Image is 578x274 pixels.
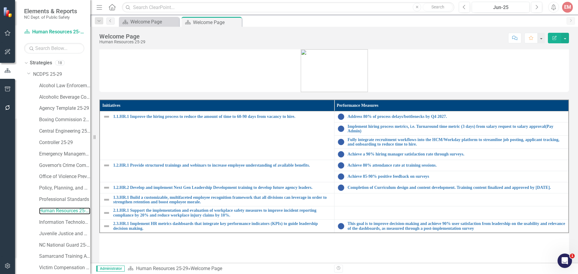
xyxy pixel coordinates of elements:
a: Human Resources 25-29 [24,29,84,35]
small: NC Dept. of Public Safety [24,15,77,20]
span: Search [431,5,444,9]
button: EM [562,2,573,13]
a: Achieve 80% attendance rate at training sessions. [348,163,566,168]
td: Double-Click to Edit Right Click for Context Menu [334,220,569,233]
img: No Information [337,162,345,169]
img: Not Defined [103,196,110,203]
div: Welcome Page [130,18,178,26]
a: 2.1.HR.1 Support the implementation and evaluation of workplace safety measures to improve incide... [113,208,331,217]
a: Strategies [30,60,52,66]
a: Boxing Commission 25-29 [39,116,90,123]
img: No Information [337,184,345,191]
a: NC National Guard 25-29 [39,242,90,249]
a: Central Engineering 25-29 [39,128,90,135]
a: Completion of Curriculum design and content development. Training content finalized and approved ... [348,185,566,190]
a: Governor's Crime Commission 25-29 [39,162,90,169]
a: Alcoholic Beverage Control 25-29 [39,94,90,101]
a: Victim Compensation Services 25-29 [39,264,90,271]
td: Double-Click to Edit Right Click for Context Menu [100,111,334,160]
div: 18 [55,60,65,66]
button: Jun-25 [472,2,530,13]
a: Address 80% of process delays/bottlenecks by Q4 2027. [348,114,566,119]
td: Double-Click to Edit Right Click for Context Menu [334,149,569,160]
img: Not Defined [103,223,110,230]
img: No Information [337,151,345,158]
img: No Information [337,125,345,132]
img: No Information [337,173,345,180]
a: Alcohol Law Enforcement 25-29 [39,82,90,89]
span: 1 [570,254,575,258]
div: » [128,265,330,272]
a: Fully integrate recruitment workflows into the HCM/Workday platform to streamline job posting, ap... [348,137,566,147]
a: Controller 25-29 [39,139,90,146]
a: Samarcand Training Academy 25-29 [39,253,90,260]
a: 2.3.HR.1 Implement HR metrics dashboards that integrate key performance indicators (KPIs) to guid... [113,221,331,231]
img: DPS_modern_lockup_stacked_color.png [301,49,368,92]
a: Achieve 85-90% positive feedback on surveys [348,174,566,179]
a: Agency Template 25-29 [39,105,90,112]
a: This goal is to improve decision-making and achieve 90% user satisfaction from leadership on the ... [348,221,566,231]
a: Emergency Management 25-29 [39,151,90,158]
img: Not Defined [103,162,110,169]
td: Double-Click to Edit Right Click for Context Menu [334,182,569,193]
div: Welcome Page [193,19,240,26]
iframe: Intercom live chat [558,254,572,268]
a: Human Resources 25-29 [136,266,188,271]
div: Welcome Page [99,33,145,40]
a: Welcome Page [120,18,178,26]
a: 1.3.HR.1 Build a customizable, multifaceted employee recognition framework that all divisions can... [113,195,331,205]
img: ClearPoint Strategy [3,7,14,17]
img: No Information [337,223,345,230]
td: Double-Click to Edit Right Click for Context Menu [100,160,334,182]
td: Double-Click to Edit Right Click for Context Menu [334,171,569,182]
button: Search [423,3,453,11]
a: Policy, Planning, and Programs [39,185,90,192]
td: Double-Click to Edit Right Click for Context Menu [334,160,569,171]
td: Double-Click to Edit Right Click for Context Menu [334,135,569,149]
img: No Information [337,113,345,120]
a: 1.2.HR.1 Provide structured trainings and webinars to increase employee understanding of availabl... [113,163,331,168]
span: Elements & Reports [24,8,77,15]
img: Not Defined [103,113,110,120]
td: Double-Click to Edit Right Click for Context Menu [100,206,334,220]
a: Implement hiring process metrics, i.e. Turnaround time metric (3 days) from salary request to sal... [348,124,566,134]
img: Not Defined [103,184,110,191]
input: Search Below... [24,43,84,54]
a: Juvenile Justice and Delinquency Prevention 25-29 [39,230,90,237]
td: Double-Click to Edit Right Click for Context Menu [100,220,334,233]
a: Achieve a 90% hiring manager satisfaction rate through surveys. [348,152,566,156]
a: Information Technology 25-29 [39,219,90,226]
span: Administrator [96,266,125,272]
a: Office of Violence Prevention [39,173,90,180]
a: 1.1.HR.1 Improve the hiring process to reduce the amount of time to 60-90 days from vacancy to hire. [113,114,331,119]
a: Professional Standards [39,196,90,203]
img: Not Defined [103,209,110,217]
div: Jun-25 [474,4,527,11]
input: Search ClearPoint... [122,2,454,13]
a: NCDPS 25-29 [33,71,90,78]
div: Welcome Page [191,266,222,271]
td: Double-Click to Edit Right Click for Context Menu [100,193,334,206]
a: 1.2.HR.2 Develop and implement Next Gen Leadership Development training to develop future agency ... [113,185,331,190]
a: Human Resources 25-29 [39,208,90,214]
div: Human Resources 25-29 [99,40,145,44]
td: Double-Click to Edit Right Click for Context Menu [334,111,569,122]
img: No Information [337,138,345,146]
td: Double-Click to Edit Right Click for Context Menu [334,122,569,136]
td: Double-Click to Edit Right Click for Context Menu [100,182,334,193]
